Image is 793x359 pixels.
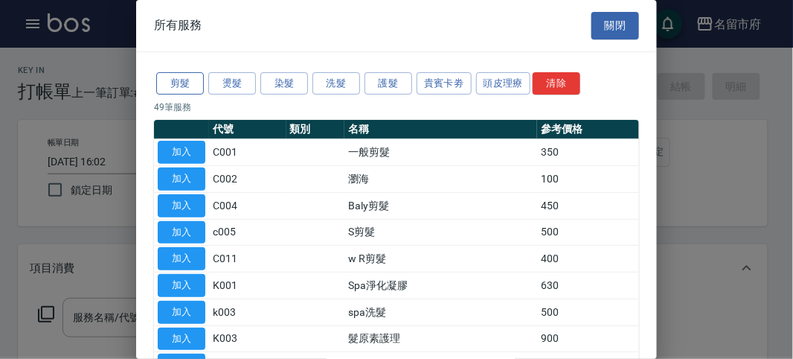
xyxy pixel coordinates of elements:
[344,192,537,219] td: Baly剪髮
[476,72,531,95] button: 頭皮理療
[537,166,639,193] td: 100
[209,325,286,352] td: K003
[344,219,537,246] td: S剪髮
[537,273,639,299] td: 630
[537,299,639,325] td: 500
[344,120,537,139] th: 名稱
[537,139,639,166] td: 350
[260,72,308,95] button: 染髮
[344,166,537,193] td: 瀏海
[209,219,286,246] td: c005
[158,274,205,297] button: 加入
[537,192,639,219] td: 450
[344,139,537,166] td: 一般剪髮
[344,299,537,325] td: spa洗髮
[312,72,360,95] button: 洗髮
[537,120,639,139] th: 參考價格
[158,194,205,217] button: 加入
[209,246,286,273] td: C011
[533,72,580,95] button: 清除
[344,246,537,273] td: w R剪髮
[208,72,256,95] button: 燙髮
[365,72,412,95] button: 護髮
[209,273,286,299] td: K001
[158,221,205,244] button: 加入
[209,166,286,193] td: C002
[154,101,639,114] p: 49 筆服務
[286,120,345,139] th: 類別
[209,120,286,139] th: 代號
[537,219,639,246] td: 500
[537,325,639,352] td: 900
[209,299,286,325] td: k003
[591,12,639,39] button: 關閉
[209,192,286,219] td: C004
[158,301,205,324] button: 加入
[158,168,205,191] button: 加入
[537,246,639,273] td: 400
[417,72,472,95] button: 貴賓卡劵
[158,247,205,270] button: 加入
[344,273,537,299] td: Spa淨化凝膠
[344,325,537,352] td: 髮原素護理
[209,139,286,166] td: C001
[158,328,205,351] button: 加入
[154,18,202,33] span: 所有服務
[156,72,204,95] button: 剪髮
[158,141,205,164] button: 加入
